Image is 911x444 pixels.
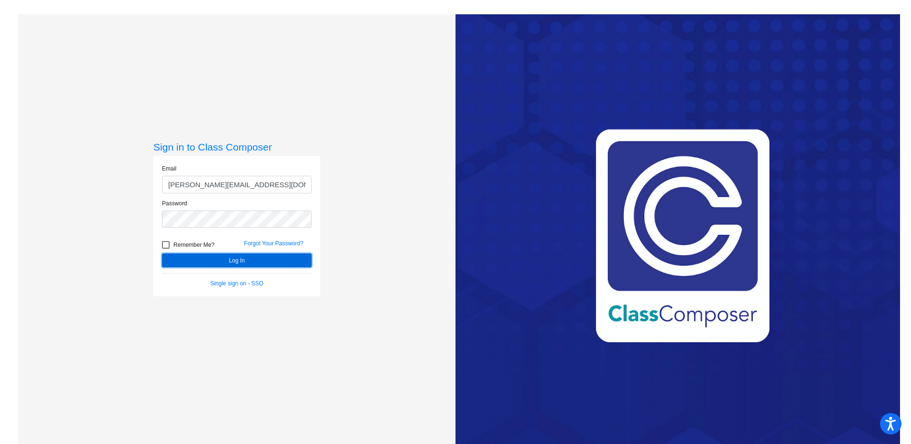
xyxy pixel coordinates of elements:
[173,239,214,251] span: Remember Me?
[162,199,187,208] label: Password
[210,280,263,287] a: Single sign on - SSO
[162,253,312,267] button: Log In
[153,141,320,153] h3: Sign in to Class Composer
[162,164,176,173] label: Email
[244,240,304,247] a: Forgot Your Password?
